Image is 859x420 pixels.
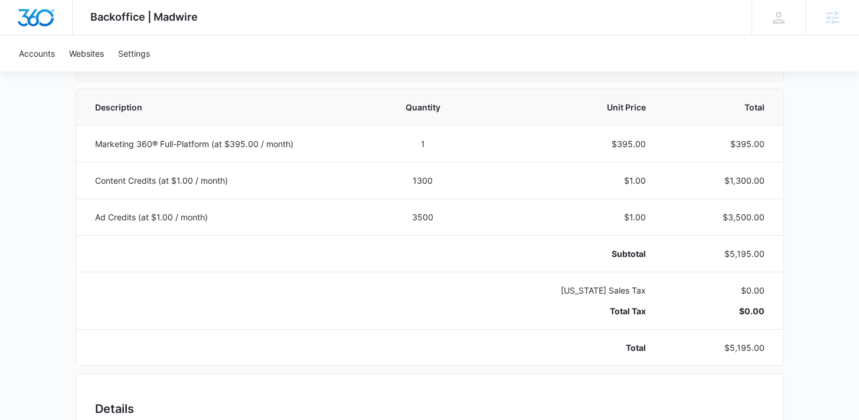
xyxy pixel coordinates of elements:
p: Marketing 360® Full-Platform (at $395.00 / month) [95,138,357,150]
td: 3500 [371,198,475,235]
td: 1 [371,125,475,162]
p: $1,300.00 [674,174,764,187]
p: $3,500.00 [674,211,764,223]
span: Description [95,101,357,113]
td: 1300 [371,162,475,198]
p: $5,195.00 [674,248,764,260]
p: $395.00 [674,138,764,150]
a: Websites [62,35,111,71]
p: $5,195.00 [674,341,764,354]
a: Settings [111,35,157,71]
p: Total Tax [489,305,646,317]
p: Subtotal [489,248,646,260]
span: Backoffice | Madwire [90,11,198,23]
p: $0.00 [674,284,764,297]
p: $1.00 [489,211,646,223]
p: Content Credits (at $1.00 / month) [95,174,357,187]
p: Ad Credits (at $1.00 / month) [95,211,357,223]
span: Unit Price [489,101,646,113]
h2: Details [95,400,765,418]
p: [US_STATE] Sales Tax [489,284,646,297]
span: Quantity [386,101,460,113]
p: $0.00 [674,305,764,317]
a: Accounts [12,35,62,71]
p: $1.00 [489,174,646,187]
p: $395.00 [489,138,646,150]
p: Total [489,341,646,354]
span: Total [674,101,764,113]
